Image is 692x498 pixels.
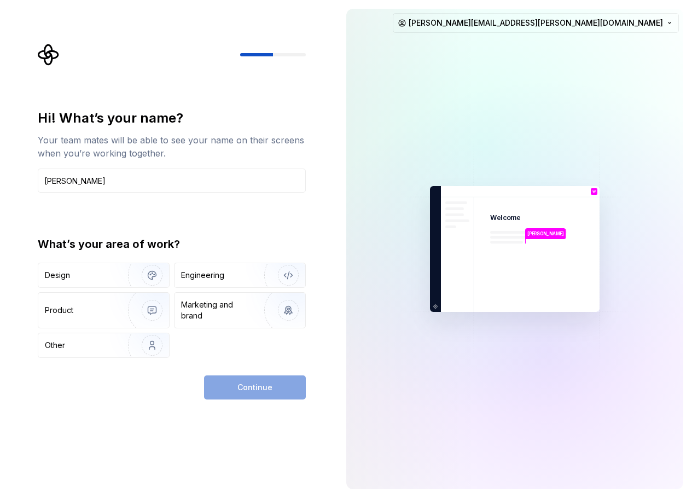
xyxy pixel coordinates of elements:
[38,109,306,127] div: Hi! What’s your name?
[38,236,306,252] div: What’s your area of work?
[181,270,224,281] div: Engineering
[393,13,679,33] button: [PERSON_NAME][EMAIL_ADDRESS][PERSON_NAME][DOMAIN_NAME]
[45,340,65,351] div: Other
[38,169,306,193] input: Han Solo
[527,230,564,237] p: [PERSON_NAME]
[45,270,70,281] div: Design
[490,213,520,222] p: Welcome
[38,44,60,66] svg: Supernova Logo
[592,190,596,193] p: W
[409,18,663,28] span: [PERSON_NAME][EMAIL_ADDRESS][PERSON_NAME][DOMAIN_NAME]
[38,134,306,160] div: Your team mates will be able to see your name on their screens when you’re working together.
[181,299,255,321] div: Marketing and brand
[45,305,73,316] div: Product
